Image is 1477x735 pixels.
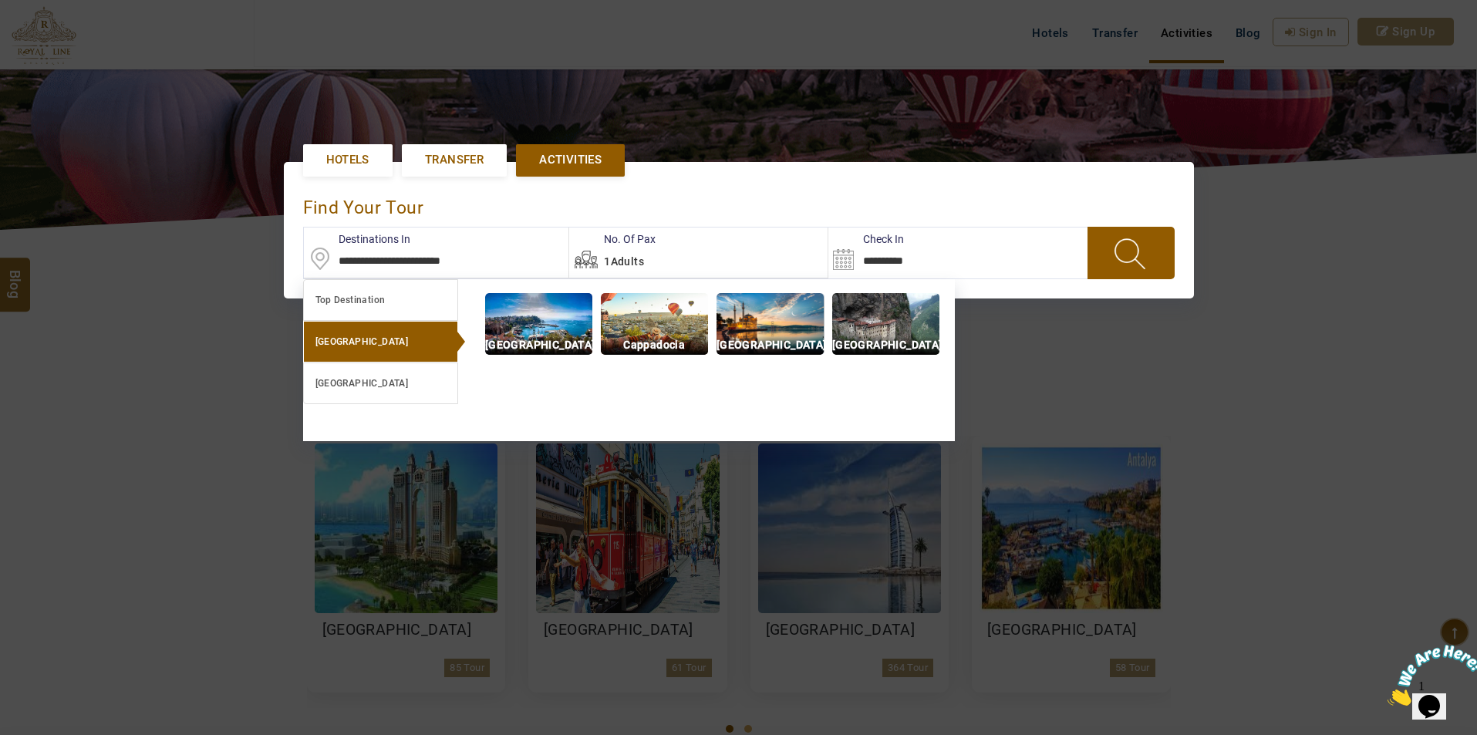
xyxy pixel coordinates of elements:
[304,231,410,247] label: Destinations In
[425,152,484,168] span: Transfer
[601,293,708,355] img: img
[6,6,12,19] span: 1
[601,336,708,354] p: Cappadocia
[315,336,409,347] b: [GEOGRAPHIC_DATA]
[303,181,1175,227] div: find your Tour
[1381,639,1477,712] iframe: chat widget
[303,362,458,404] a: [GEOGRAPHIC_DATA]
[485,336,592,354] p: [GEOGRAPHIC_DATA]
[326,152,369,168] span: Hotels
[303,279,458,321] a: Top Destination
[828,231,904,247] label: Check In
[303,321,458,362] a: [GEOGRAPHIC_DATA]
[303,144,393,176] a: Hotels
[315,378,409,389] b: [GEOGRAPHIC_DATA]
[539,152,602,168] span: Activities
[402,144,507,176] a: Transfer
[569,231,656,247] label: No. Of Pax
[6,6,102,67] img: Chat attention grabber
[717,293,824,355] img: img
[604,255,644,268] span: 1Adults
[832,336,939,354] p: [GEOGRAPHIC_DATA]
[717,336,824,354] p: [GEOGRAPHIC_DATA]
[315,295,386,305] b: Top Destination
[516,144,625,176] a: Activities
[832,293,939,355] img: img
[485,293,592,355] img: img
